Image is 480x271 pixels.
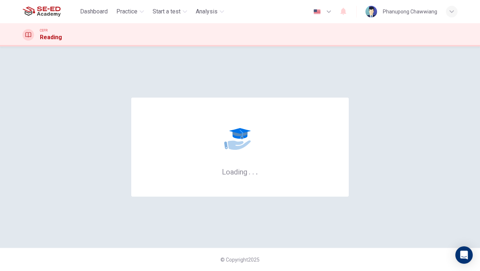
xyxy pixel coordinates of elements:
span: © Copyright 2025 [220,257,260,263]
h6: . [256,165,258,177]
button: Dashboard [77,5,111,18]
span: CEFR [40,28,47,33]
button: Practice [113,5,147,18]
div: Phanupong Chawwiang [383,7,437,16]
h6: . [252,165,255,177]
h6: Loading [222,167,258,176]
a: SE-ED Academy logo [22,4,77,19]
button: Analysis [193,5,227,18]
button: Start a test [150,5,190,18]
h1: Reading [40,33,62,42]
span: Start a test [153,7,181,16]
span: Practice [116,7,137,16]
img: SE-ED Academy logo [22,4,61,19]
img: Profile picture [365,6,377,17]
h6: . [248,165,251,177]
span: Analysis [196,7,218,16]
img: en [313,9,322,15]
span: Dashboard [80,7,108,16]
div: Open Intercom Messenger [455,246,473,264]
